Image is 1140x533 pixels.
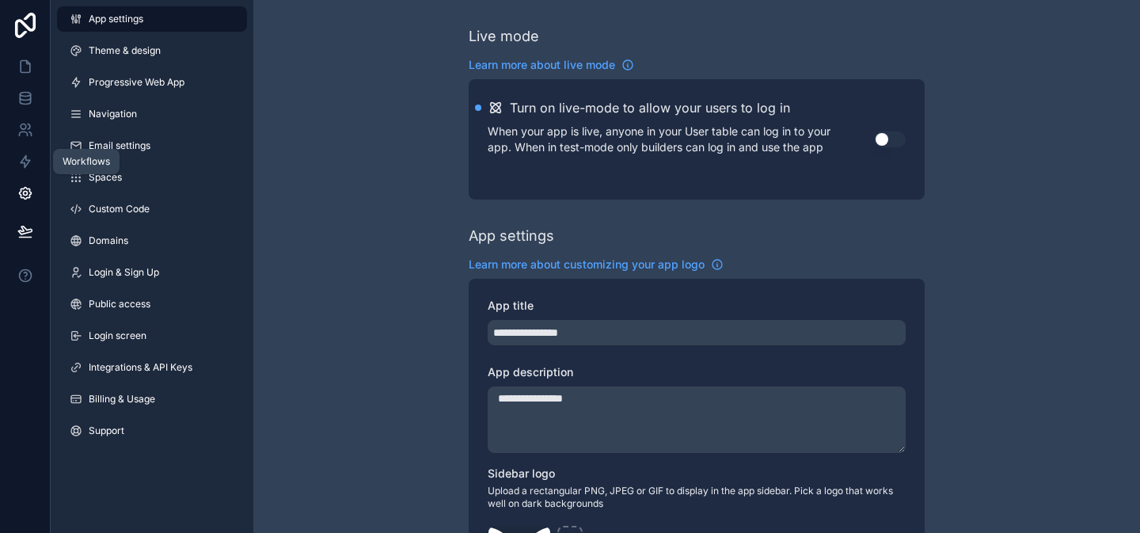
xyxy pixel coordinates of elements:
span: Login & Sign Up [89,266,159,279]
p: When your app is live, anyone in your User table can log in to your app. When in test-mode only b... [488,124,874,155]
span: Public access [89,298,150,310]
a: Public access [57,291,247,317]
a: Theme & design [57,38,247,63]
span: App description [488,365,573,379]
span: Billing & Usage [89,393,155,405]
span: Support [89,424,124,437]
a: Email settings [57,133,247,158]
span: Sidebar logo [488,466,555,480]
h2: Turn on live-mode to allow your users to log in [510,98,790,117]
span: Navigation [89,108,137,120]
span: Domains [89,234,128,247]
div: App settings [469,225,554,247]
span: Custom Code [89,203,150,215]
span: App settings [89,13,143,25]
span: Login screen [89,329,146,342]
span: Learn more about live mode [469,57,615,73]
a: Login screen [57,323,247,348]
div: Workflows [63,155,110,168]
div: Live mode [469,25,539,48]
span: App title [488,299,534,312]
span: Email settings [89,139,150,152]
a: Support [57,418,247,444]
span: Upload a rectangular PNG, JPEG or GIF to display in the app sidebar. Pick a logo that works well ... [488,485,906,510]
span: Theme & design [89,44,161,57]
a: Billing & Usage [57,386,247,412]
a: Learn more about customizing your app logo [469,257,724,272]
a: Domains [57,228,247,253]
a: Login & Sign Up [57,260,247,285]
a: Progressive Web App [57,70,247,95]
a: Custom Code [57,196,247,222]
a: App settings [57,6,247,32]
a: Navigation [57,101,247,127]
span: Progressive Web App [89,76,184,89]
span: Integrations & API Keys [89,361,192,374]
span: Learn more about customizing your app logo [469,257,705,272]
a: Spaces [57,165,247,190]
a: Learn more about live mode [469,57,634,73]
a: Integrations & API Keys [57,355,247,380]
span: Spaces [89,171,122,184]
